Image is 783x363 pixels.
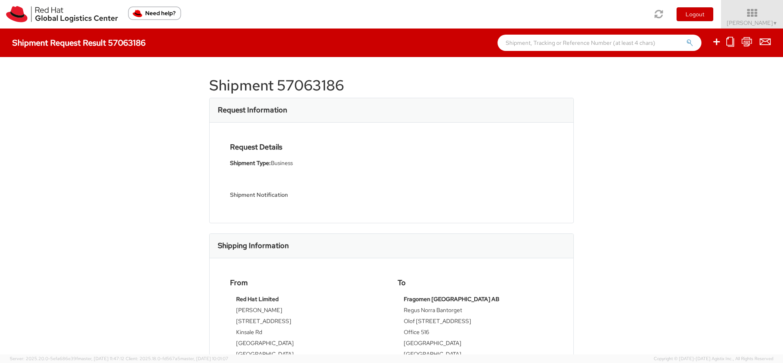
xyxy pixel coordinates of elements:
td: [STREET_ADDRESS] [236,317,379,328]
span: ▼ [773,20,778,26]
strong: Red Hat Limited [236,295,279,303]
h4: To [398,279,553,287]
td: [PERSON_NAME] [236,306,379,317]
strong: Fragomen [GEOGRAPHIC_DATA] AB [404,295,500,303]
td: [GEOGRAPHIC_DATA] [404,339,547,350]
td: [GEOGRAPHIC_DATA] [236,339,379,350]
td: Kinsale Rd [236,328,379,339]
span: Client: 2025.18.0-fd567a5 [126,356,228,361]
strong: Shipment Type: [230,159,271,167]
img: rh-logistics-00dfa346123c4ec078e1.svg [6,6,118,22]
h4: Shipment Request Result 57063186 [12,38,146,47]
td: [GEOGRAPHIC_DATA] [236,350,379,361]
button: Logout [677,7,713,21]
span: Server: 2025.20.0-5efa686e39f [10,356,124,361]
h4: From [230,279,385,287]
span: master, [DATE] 10:01:07 [180,356,228,361]
li: Business [230,159,385,167]
td: Regus Norra Bantorget [404,306,547,317]
h5: Shipment Notification [230,192,385,198]
td: Office 516 [404,328,547,339]
span: Copyright © [DATE]-[DATE] Agistix Inc., All Rights Reserved [654,356,773,362]
td: Olof [STREET_ADDRESS] [404,317,547,328]
span: master, [DATE] 11:47:12 [78,356,124,361]
span: [PERSON_NAME] [727,19,778,26]
h3: Request Information [218,106,287,114]
h1: Shipment 57063186 [209,77,574,94]
td: [GEOGRAPHIC_DATA] [404,350,547,361]
h4: Request Details [230,143,385,151]
h3: Shipping Information [218,242,289,250]
button: Need help? [128,7,181,20]
input: Shipment, Tracking or Reference Number (at least 4 chars) [498,35,701,51]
